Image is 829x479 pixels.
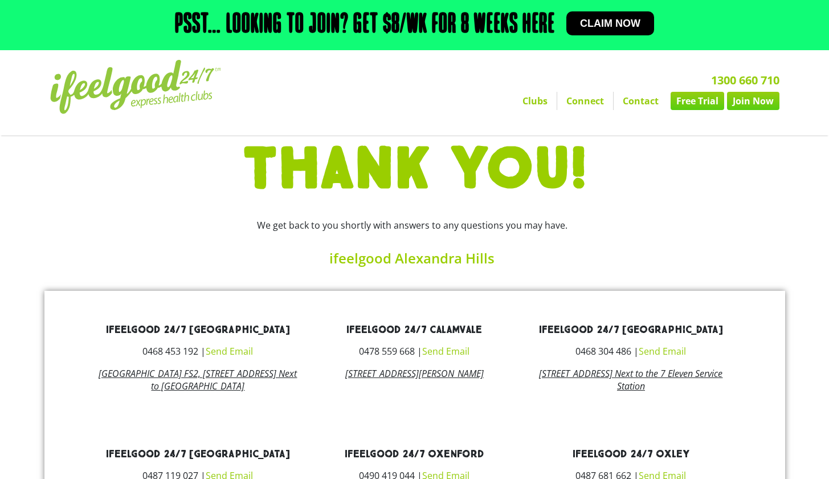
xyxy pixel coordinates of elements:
a: 1300 660 710 [711,72,779,88]
a: Join Now [727,92,779,110]
a: Send Email [206,345,253,358]
a: ifeelgood 24/7 Oxley [573,448,689,461]
a: [STREET_ADDRESS][PERSON_NAME] [345,367,484,380]
a: ifeelgood 24/7 Oxenford [345,448,484,461]
a: Claim now [566,11,654,35]
a: ifeelgood 24/7 [GEOGRAPHIC_DATA] [106,323,290,336]
a: ifeelgood 24/7 Calamvale [346,323,482,336]
a: [STREET_ADDRESS] Next to the 7 Eleven Service Station [539,367,722,392]
a: Send Email [422,345,469,358]
p: We get back to you shortly with answers to any questions you may have. [198,218,626,232]
span: Claim now [580,18,640,29]
nav: Menu [309,92,779,110]
a: [GEOGRAPHIC_DATA] FS2, [STREET_ADDRESS] Next to [GEOGRAPHIC_DATA] [99,367,297,392]
a: Connect [557,92,613,110]
h4: ifeelgood Alexandra Hills [198,251,626,265]
h1: THANK YOU! [50,141,779,199]
a: ifeelgood 24/7 [GEOGRAPHIC_DATA] [106,448,290,461]
h2: Psst… Looking to join? Get $8/wk for 8 weeks here [175,11,555,39]
a: Send Email [639,345,686,358]
h3: 0468 304 486 | [531,347,730,356]
h3: 0468 453 192 | [99,347,298,356]
h3: 0478 559 668 | [315,347,514,356]
a: Clubs [513,92,557,110]
a: Contact [614,92,668,110]
a: Free Trial [671,92,724,110]
a: ifeelgood 24/7 [GEOGRAPHIC_DATA] [539,323,723,336]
